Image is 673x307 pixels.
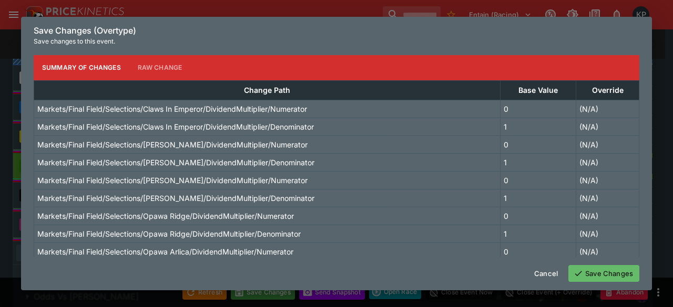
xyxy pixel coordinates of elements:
[500,225,576,242] td: 1
[576,189,639,207] td: (N/A)
[37,193,314,204] p: Markets/Final Field/Selections/[PERSON_NAME]/DividendMultiplier/Denominator
[37,175,308,186] p: Markets/Final Field/Selections/[PERSON_NAME]/DividendMultiplier/Numerator
[500,100,576,118] td: 0
[576,225,639,242] td: (N/A)
[500,153,576,171] td: 1
[500,118,576,135] td: 1
[576,153,639,171] td: (N/A)
[37,246,293,257] p: Markets/Final Field/Selections/Opawa Arlica/DividendMultiplier/Numerator
[34,55,129,80] button: Summary of Changes
[34,36,639,47] p: Save changes to this event.
[576,242,639,260] td: (N/A)
[37,103,307,114] p: Markets/Final Field/Selections/Claws In Emperor/DividendMultiplier/Numerator
[500,171,576,189] td: 0
[568,265,639,282] button: Save Changes
[528,265,564,282] button: Cancel
[576,118,639,135] td: (N/A)
[500,80,576,100] th: Base Value
[37,228,301,239] p: Markets/Final Field/Selections/Opawa Ridge/DividendMultiplier/Denominator
[500,189,576,207] td: 1
[34,25,639,36] h6: Save Changes (Overtype)
[500,135,576,153] td: 0
[37,139,308,150] p: Markets/Final Field/Selections/[PERSON_NAME]/DividendMultiplier/Numerator
[37,121,314,132] p: Markets/Final Field/Selections/Claws In Emperor/DividendMultiplier/Denominator
[576,135,639,153] td: (N/A)
[500,242,576,260] td: 0
[576,100,639,118] td: (N/A)
[37,210,294,221] p: Markets/Final Field/Selections/Opawa Ridge/DividendMultiplier/Numerator
[129,55,191,80] button: Raw Change
[576,207,639,225] td: (N/A)
[34,80,501,100] th: Change Path
[500,207,576,225] td: 0
[37,157,314,168] p: Markets/Final Field/Selections/[PERSON_NAME]/DividendMultiplier/Denominator
[576,171,639,189] td: (N/A)
[576,80,639,100] th: Override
